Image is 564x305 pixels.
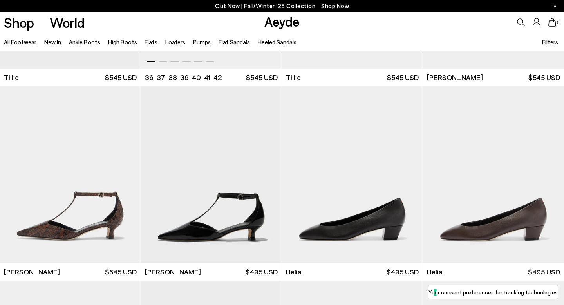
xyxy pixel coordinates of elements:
a: High Boots [108,38,137,45]
span: Helia [427,267,443,277]
img: Helia Low-Cut Pumps [282,86,423,263]
a: [PERSON_NAME] $495 USD [141,263,282,281]
li: 41 [204,73,210,82]
span: $545 USD [105,73,137,82]
a: Aeyde [264,13,300,29]
a: Tillie $545 USD [282,69,423,86]
p: Out Now | Fall/Winter ‘25 Collection [215,1,349,11]
span: $495 USD [246,267,278,277]
span: Tillie [4,73,19,82]
span: Filters [542,38,558,45]
span: 0 [556,20,560,25]
span: $545 USD [105,267,137,277]
span: $495 USD [528,267,560,277]
a: Ankle Boots [69,38,100,45]
img: Liz T-Bar Pumps [141,86,282,263]
li: 36 [145,73,154,82]
span: [PERSON_NAME] [427,73,483,82]
span: Navigate to /collections/new-in [321,2,349,9]
a: Helia $495 USD [282,263,423,281]
img: Helia Low-Cut Pumps [423,86,564,263]
li: 37 [157,73,165,82]
li: 42 [213,73,222,82]
li: 39 [180,73,189,82]
li: 40 [192,73,201,82]
span: Helia [286,267,302,277]
a: 36 37 38 39 40 41 42 $545 USD [141,69,282,86]
li: 38 [168,73,177,82]
a: Flats [145,38,157,45]
label: Your consent preferences for tracking technologies [428,288,558,296]
a: [PERSON_NAME] $545 USD [423,69,564,86]
a: Flat Sandals [219,38,250,45]
span: $495 USD [387,267,419,277]
span: Tillie [286,73,301,82]
a: Heeled Sandals [258,38,296,45]
a: World [50,16,85,29]
a: All Footwear [4,38,36,45]
a: 0 [548,18,556,27]
a: Helia $495 USD [423,263,564,281]
ul: variant [145,73,219,82]
span: $545 USD [387,73,419,82]
span: $545 USD [246,73,278,82]
a: Loafers [165,38,185,45]
span: [PERSON_NAME] [145,267,201,277]
span: $545 USD [528,73,560,82]
span: [PERSON_NAME] [4,267,60,277]
a: Shop [4,16,34,29]
button: Your consent preferences for tracking technologies [428,285,558,299]
a: Pumps [193,38,211,45]
a: New In [44,38,61,45]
